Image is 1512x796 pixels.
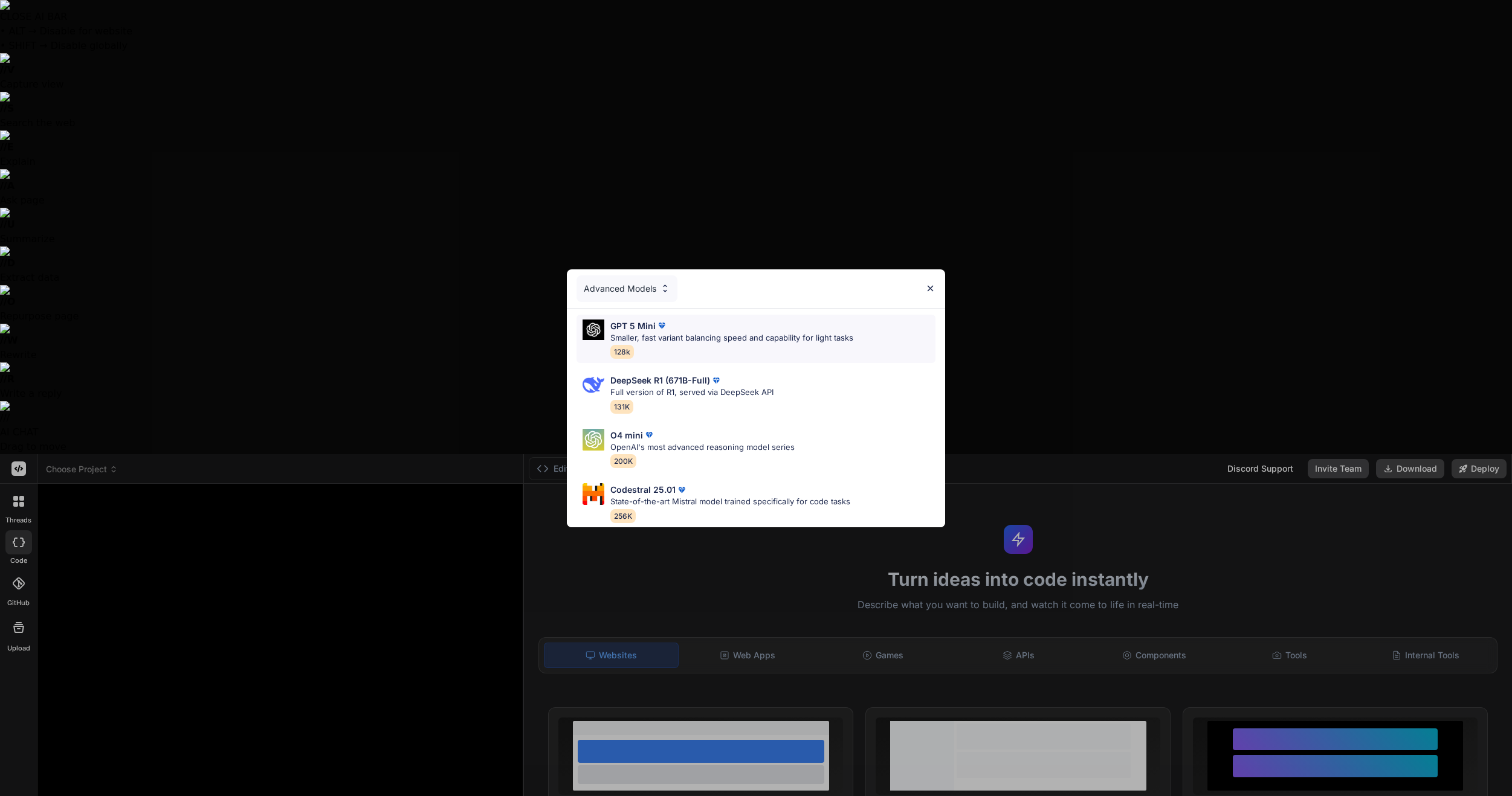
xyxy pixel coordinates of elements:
span: 256K [610,509,636,523]
span: 200K [610,454,636,468]
p: Codestral 25.01 [610,483,676,496]
img: premium [676,484,688,496]
img: Pick Models [583,483,604,505]
p: State-of-the-art Mistral model trained specifically for code tasks [610,496,850,508]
